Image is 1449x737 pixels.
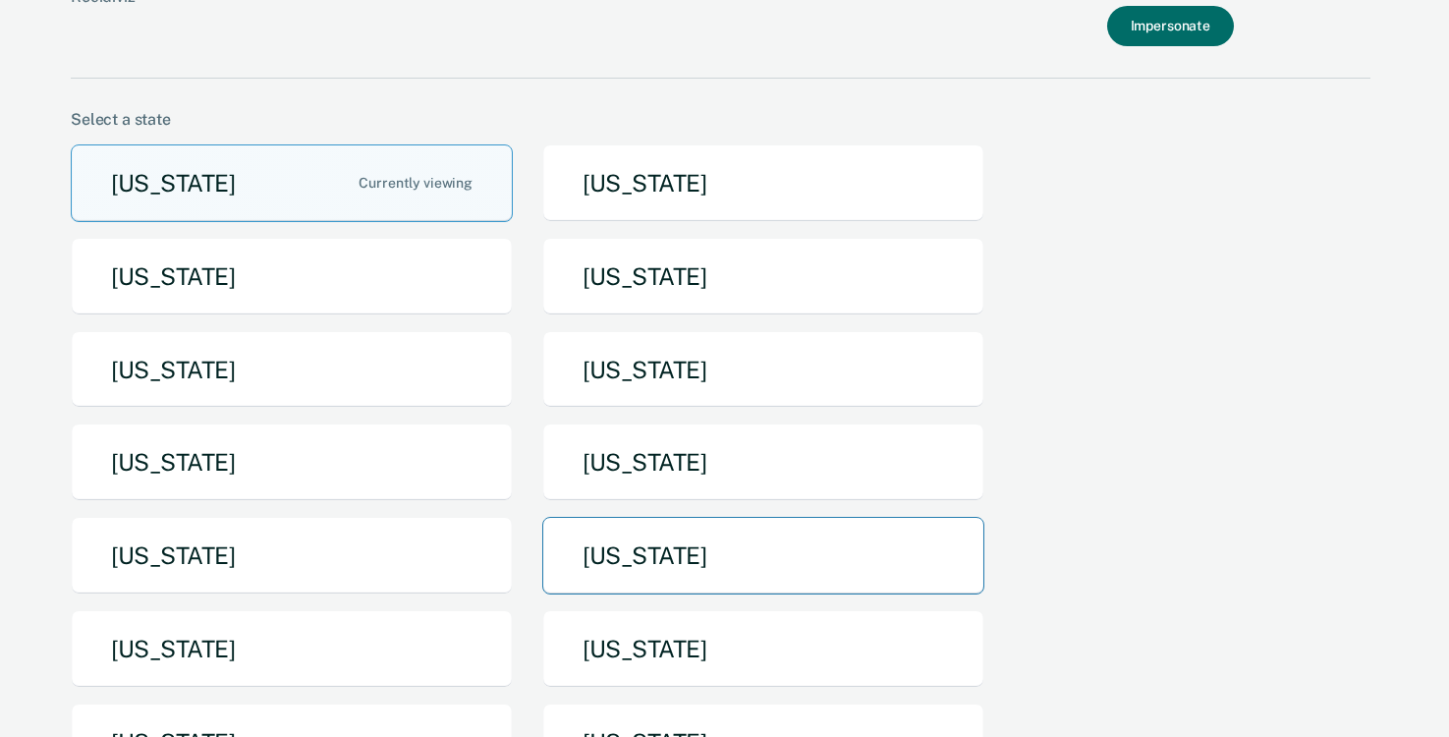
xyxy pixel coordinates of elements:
[71,424,513,501] button: [US_STATE]
[1107,6,1234,46] button: Impersonate
[71,238,513,315] button: [US_STATE]
[542,424,984,501] button: [US_STATE]
[71,517,513,595] button: [US_STATE]
[542,238,984,315] button: [US_STATE]
[542,331,984,409] button: [US_STATE]
[71,144,513,222] button: [US_STATE]
[542,517,984,595] button: [US_STATE]
[71,331,513,409] button: [US_STATE]
[542,144,984,222] button: [US_STATE]
[542,610,984,688] button: [US_STATE]
[71,110,1370,129] div: Select a state
[71,610,513,688] button: [US_STATE]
